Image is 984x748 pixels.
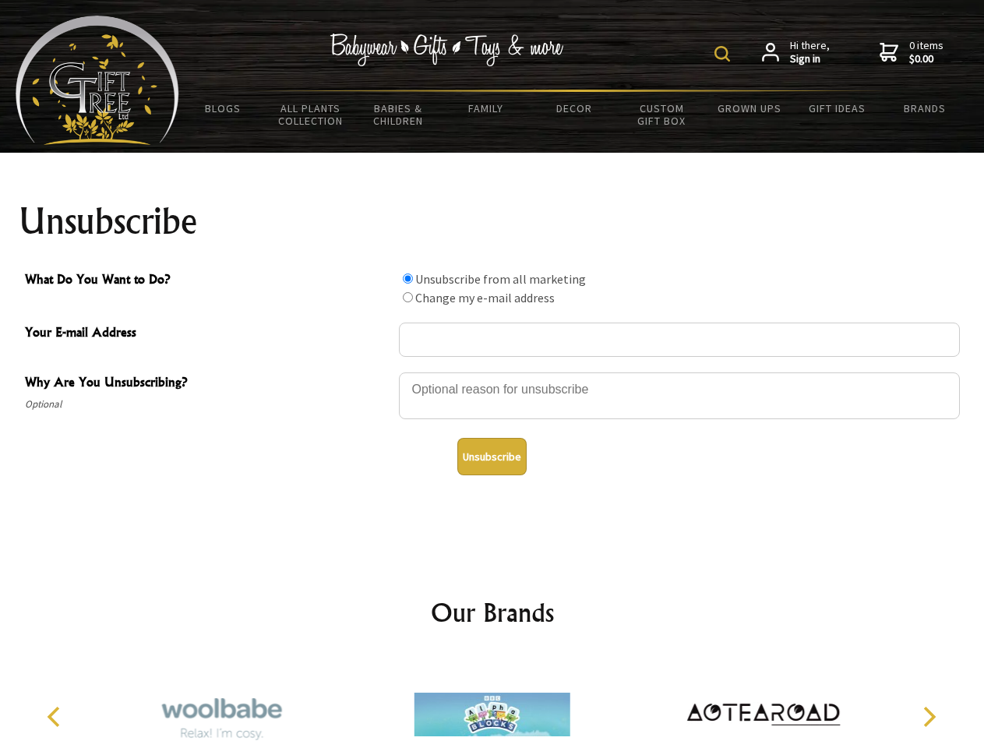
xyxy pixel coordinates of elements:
[880,39,943,66] a: 0 items$0.00
[31,594,954,631] h2: Our Brands
[403,292,413,302] input: What Do You Want to Do?
[399,323,960,357] input: Your E-mail Address
[25,270,391,292] span: What Do You Want to Do?
[793,92,881,125] a: Gift Ideas
[618,92,706,137] a: Custom Gift Box
[790,52,830,66] strong: Sign in
[912,700,946,734] button: Next
[762,39,830,66] a: Hi there,Sign in
[790,39,830,66] span: Hi there,
[530,92,618,125] a: Decor
[25,395,391,414] span: Optional
[457,438,527,475] button: Unsubscribe
[705,92,793,125] a: Grown Ups
[909,52,943,66] strong: $0.00
[415,290,555,305] label: Change my e-mail address
[403,273,413,284] input: What Do You Want to Do?
[354,92,443,137] a: Babies & Children
[443,92,531,125] a: Family
[267,92,355,137] a: All Plants Collection
[25,323,391,345] span: Your E-mail Address
[330,34,564,66] img: Babywear - Gifts - Toys & more
[909,38,943,66] span: 0 items
[25,372,391,395] span: Why Are You Unsubscribing?
[39,700,73,734] button: Previous
[415,271,586,287] label: Unsubscribe from all marketing
[714,46,730,62] img: product search
[399,372,960,419] textarea: Why Are You Unsubscribing?
[19,203,966,240] h1: Unsubscribe
[179,92,267,125] a: BLOGS
[16,16,179,145] img: Babyware - Gifts - Toys and more...
[881,92,969,125] a: Brands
